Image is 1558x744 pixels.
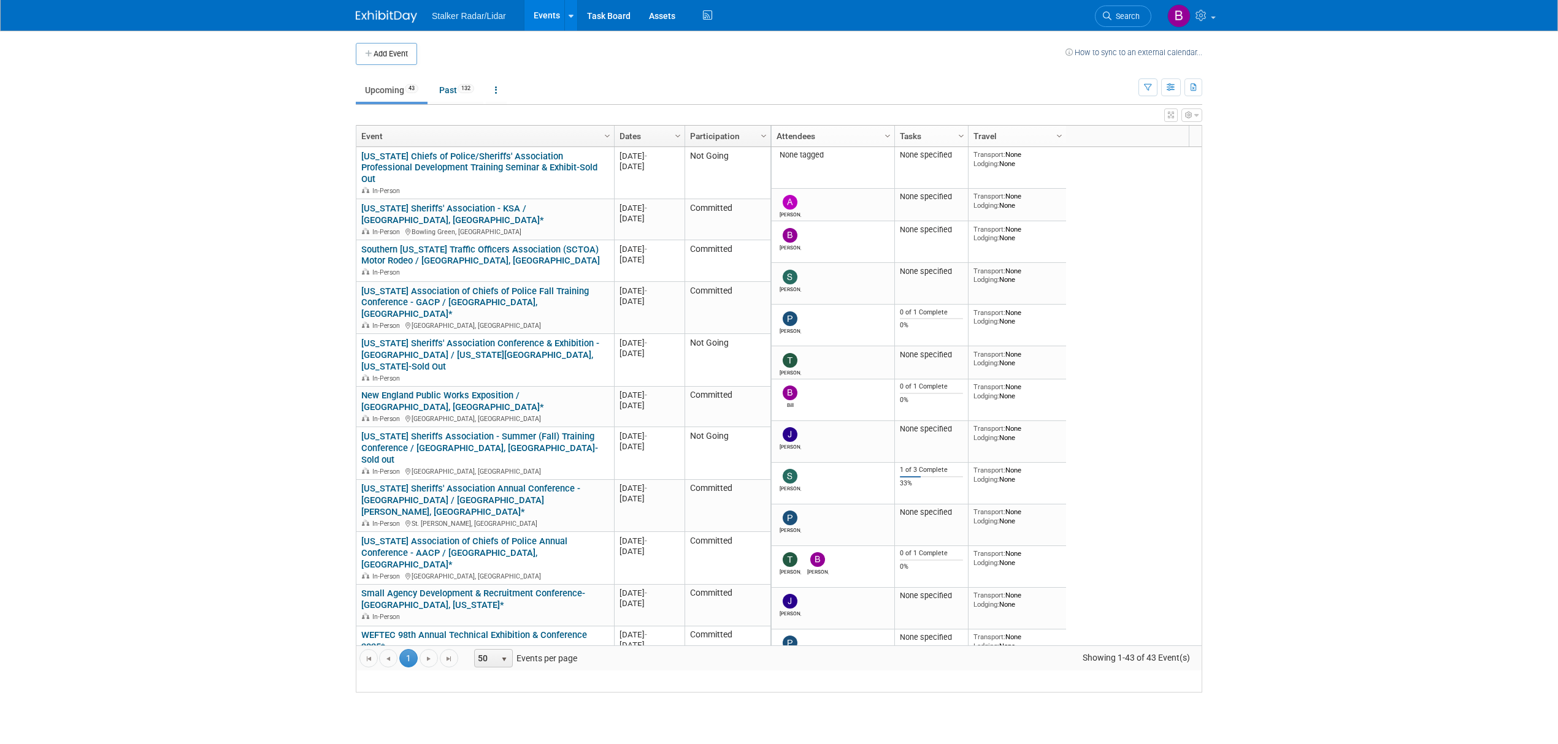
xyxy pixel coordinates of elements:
[777,126,886,146] a: Attendees
[620,254,679,265] div: [DATE]
[361,431,598,465] a: [US_STATE] Sheriffs Association - Summer (Fall) Training Conference / [GEOGRAPHIC_DATA], [GEOGRAP...
[475,650,496,667] span: 50
[900,225,964,235] div: None specified
[620,536,679,546] div: [DATE]
[685,199,770,240] td: Committed
[973,350,1005,359] span: Transport:
[1111,12,1140,21] span: Search
[645,286,647,295] span: -
[601,126,615,144] a: Column Settings
[361,226,608,237] div: Bowling Green, [GEOGRAPHIC_DATA]
[883,131,892,141] span: Column Settings
[673,131,683,141] span: Column Settings
[620,126,677,146] a: Dates
[1167,4,1191,28] img: Brooke Journet
[783,427,797,442] img: Joe Bartels
[645,203,647,213] span: -
[690,126,762,146] a: Participation
[645,390,647,400] span: -
[405,84,418,93] span: 43
[900,591,964,601] div: None specified
[973,159,999,168] span: Lodging:
[620,441,679,452] div: [DATE]
[759,131,769,141] span: Column Settings
[685,532,770,584] td: Committed
[973,359,999,367] span: Lodging:
[685,585,770,626] td: Committed
[973,233,999,242] span: Lodging:
[973,433,999,442] span: Lodging:
[356,43,417,65] button: Add Event
[783,511,797,525] img: Peter Bauer
[620,629,679,640] div: [DATE]
[420,649,438,667] a: Go to the next page
[372,572,404,580] span: In-Person
[780,525,801,533] div: Peter Bauer
[379,649,397,667] a: Go to the previous page
[783,469,797,484] img: Stephen Barlag
[685,387,770,428] td: Committed
[620,483,679,493] div: [DATE]
[973,192,1062,210] div: None None
[777,150,890,160] div: None tagged
[973,382,1062,400] div: None None
[620,493,679,504] div: [DATE]
[685,626,770,668] td: Committed
[459,649,589,667] span: Events per page
[900,350,964,360] div: None specified
[361,483,580,517] a: [US_STATE] Sheriffs' Association Annual Conference - [GEOGRAPHIC_DATA] / [GEOGRAPHIC_DATA][PERSON...
[973,225,1005,233] span: Transport:
[361,466,608,476] div: [GEOGRAPHIC_DATA], [GEOGRAPHIC_DATA]
[780,326,801,334] div: Patrick Fagan
[973,275,999,284] span: Lodging:
[645,245,647,254] span: -
[783,270,797,284] img: Scott Berry
[685,282,770,334] td: Committed
[900,150,964,160] div: None specified
[783,353,797,368] img: Thomas Kenia
[620,588,679,598] div: [DATE]
[361,286,589,320] a: [US_STATE] Association of Chiefs of Police Fall Training Conference - GACP / [GEOGRAPHIC_DATA], [...
[361,203,544,226] a: [US_STATE] Sheriffs' Association - KSA / [GEOGRAPHIC_DATA], [GEOGRAPHIC_DATA]*
[973,150,1005,159] span: Transport:
[620,203,679,213] div: [DATE]
[783,594,797,609] img: Joe Bartels
[361,629,587,652] a: WEFTEC 98th Annual Technical Exhibition & Conference 2025*
[362,322,369,328] img: In-Person Event
[783,636,797,650] img: Peter Bauer
[973,591,1005,599] span: Transport:
[602,131,612,141] span: Column Settings
[361,126,606,146] a: Event
[359,649,378,667] a: Go to the first page
[672,126,685,144] a: Column Settings
[783,552,797,567] img: Tommy Yates
[780,210,801,218] div: adam holland
[900,126,960,146] a: Tasks
[645,536,647,545] span: -
[973,267,1062,284] div: None None
[620,390,679,400] div: [DATE]
[364,654,374,664] span: Go to the first page
[973,192,1005,200] span: Transport:
[645,431,647,441] span: -
[780,442,801,450] div: Joe Bartels
[645,630,647,639] span: -
[361,536,567,570] a: [US_STATE] Association of Chiefs of Police Annual Conference - AACP / [GEOGRAPHIC_DATA], [GEOGRAP...
[685,427,770,479] td: Not Going
[900,632,964,642] div: None specified
[973,558,999,567] span: Lodging:
[973,424,1005,433] span: Transport:
[973,549,1062,567] div: None None
[758,126,771,144] a: Column Settings
[361,338,599,372] a: [US_STATE] Sheriffs' Association Conference & Exhibition - [GEOGRAPHIC_DATA] / [US_STATE][GEOGRAP...
[685,334,770,386] td: Not Going
[361,244,600,267] a: Southern [US_STATE] Traffic Officers Association (SCTOA) Motor Rodeo / [GEOGRAPHIC_DATA], [GEOGRA...
[1054,131,1064,141] span: Column Settings
[973,317,999,325] span: Lodging:
[807,567,829,575] div: Brooke Journet
[973,392,999,400] span: Lodging:
[424,654,434,664] span: Go to the next page
[372,322,404,330] span: In-Person
[900,563,964,571] div: 0%
[881,126,895,144] a: Column Settings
